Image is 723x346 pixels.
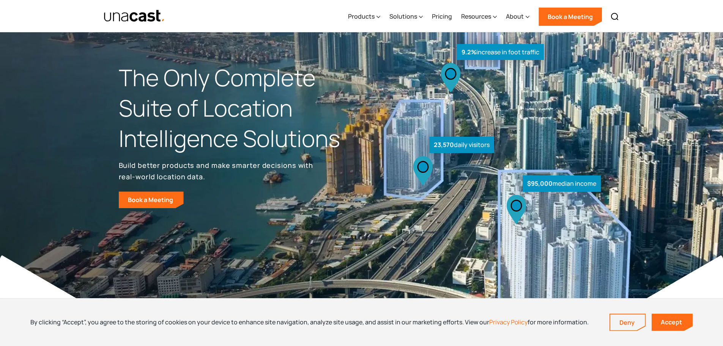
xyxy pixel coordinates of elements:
div: Resources [461,1,497,32]
div: Solutions [389,1,423,32]
div: daily visitors [429,137,494,153]
strong: 9.2% [462,48,476,56]
a: Accept [652,314,693,331]
div: About [506,12,524,21]
div: Solutions [389,12,417,21]
a: Pricing [432,1,452,32]
div: Products [348,12,375,21]
img: Unacast text logo [104,9,165,23]
a: Book a Meeting [119,191,184,208]
a: Privacy Policy [489,318,528,326]
a: Book a Meeting [539,8,602,26]
strong: 23,570 [434,141,454,149]
div: increase in foot traffic [457,44,544,60]
strong: $95,000 [527,179,553,188]
div: median income [523,175,601,192]
p: Build better products and make smarter decisions with real-world location data. [119,160,316,182]
div: By clicking “Accept”, you agree to the storing of cookies on your device to enhance site navigati... [30,318,589,326]
a: home [104,9,165,23]
a: Deny [610,314,645,330]
div: About [506,1,529,32]
div: Resources [461,12,491,21]
img: Search icon [610,12,619,21]
h1: The Only Complete Suite of Location Intelligence Solutions [119,63,362,153]
div: Products [348,1,380,32]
